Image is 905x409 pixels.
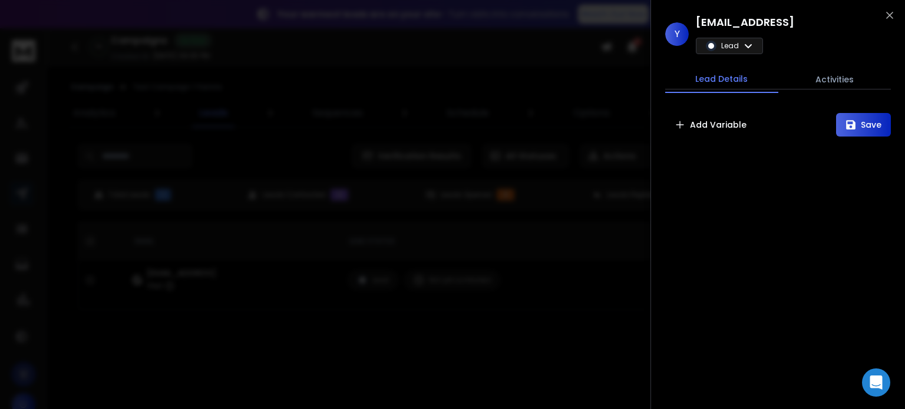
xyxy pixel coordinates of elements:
div: Open Intercom Messenger [862,368,890,397]
p: Lead [721,41,739,51]
h1: [EMAIL_ADDRESS] [696,14,794,31]
button: Add Variable [665,113,756,137]
button: Lead Details [665,66,778,93]
span: Y [665,22,689,46]
button: Activities [778,66,891,92]
button: Save [836,113,891,137]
